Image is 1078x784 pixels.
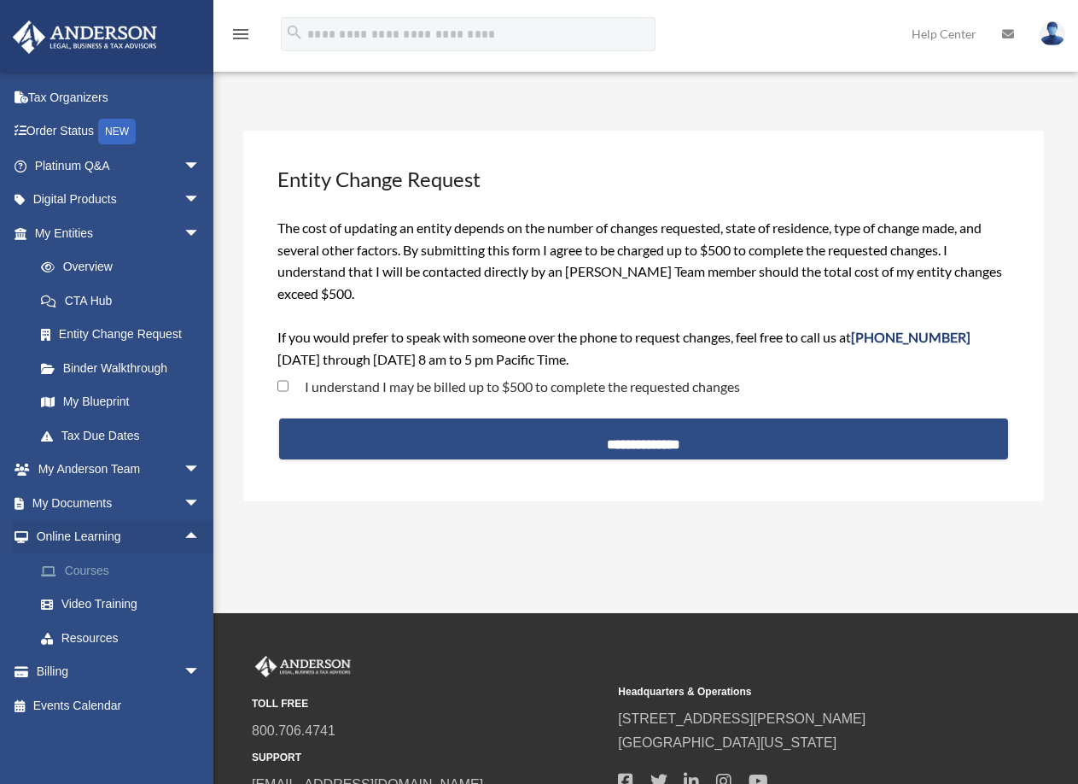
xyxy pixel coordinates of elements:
a: Binder Walkthrough [24,351,226,385]
a: [STREET_ADDRESS][PERSON_NAME] [618,711,865,726]
div: NEW [98,119,136,144]
span: arrow_drop_down [184,216,218,251]
a: Resources [24,621,226,655]
span: arrow_drop_up [184,520,218,555]
span: arrow_drop_down [184,655,218,690]
img: Anderson Advisors Platinum Portal [252,656,354,678]
label: I understand I may be billed up to $500 to complete the requested changes [288,380,740,394]
small: Headquarters & Operations [618,683,972,701]
a: Overview [24,250,226,284]
i: search [285,23,304,42]
a: My Documentsarrow_drop_down [12,486,226,520]
a: Events Calendar [12,688,226,723]
a: 800.706.4741 [252,723,335,738]
a: Order StatusNEW [12,114,226,149]
span: arrow_drop_down [184,149,218,184]
small: SUPPORT [252,749,606,767]
a: Tax Organizers [12,80,226,114]
a: My Entitiesarrow_drop_down [12,216,226,250]
span: arrow_drop_down [184,183,218,218]
a: Tax Due Dates [24,418,226,453]
a: [GEOGRAPHIC_DATA][US_STATE] [618,735,836,750]
a: Video Training [24,588,226,622]
a: Platinum Q&Aarrow_drop_down [12,149,226,183]
a: My Anderson Teamarrow_drop_down [12,453,226,487]
a: Online Learningarrow_drop_up [12,520,226,554]
a: menu [230,30,251,44]
h3: Entity Change Request [276,163,1012,196]
img: User Pic [1040,21,1065,46]
a: My Blueprint [24,385,226,419]
a: Digital Productsarrow_drop_down [12,183,226,217]
small: TOLL FREE [252,695,606,713]
span: [PHONE_NUMBER] [851,329,970,345]
span: The cost of updating an entity depends on the number of changes requested, state of residence, ty... [277,219,1002,367]
a: Entity Change Request [24,318,218,352]
img: Anderson Advisors Platinum Portal [8,20,162,54]
span: arrow_drop_down [184,486,218,521]
span: arrow_drop_down [184,453,218,488]
a: Billingarrow_drop_down [12,655,226,689]
a: CTA Hub [24,284,226,318]
i: menu [230,24,251,44]
a: Courses [24,553,226,588]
